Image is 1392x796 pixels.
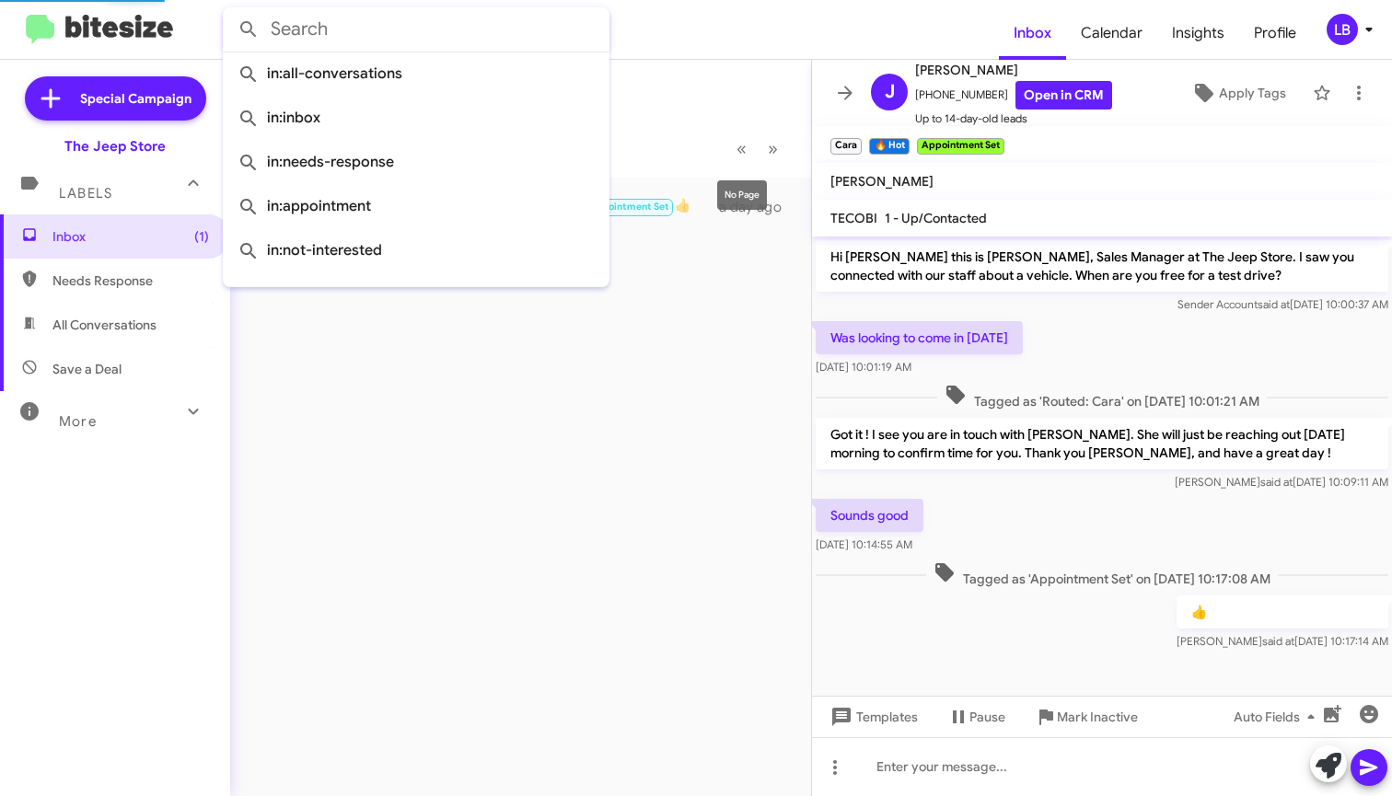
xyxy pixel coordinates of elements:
[223,7,609,52] input: Search
[1057,700,1138,733] span: Mark Inactive
[59,413,97,430] span: More
[1177,634,1388,648] span: [PERSON_NAME] [DATE] 10:17:14 AM
[816,240,1388,292] p: Hi [PERSON_NAME] this is [PERSON_NAME], Sales Manager at The Jeep Store. I saw you connected with...
[1262,634,1294,648] span: said at
[725,130,758,167] button: Previous
[999,6,1066,60] a: Inbox
[238,184,595,228] span: in:appointment
[816,537,912,551] span: [DATE] 10:14:55 AM
[816,499,923,532] p: Sounds good
[1177,297,1388,311] span: Sender Account [DATE] 10:00:37 AM
[816,360,911,374] span: [DATE] 10:01:19 AM
[830,210,877,226] span: TECOBI
[80,89,191,108] span: Special Campaign
[1327,14,1358,45] div: LB
[830,173,934,190] span: [PERSON_NAME]
[830,138,862,155] small: Cara
[1311,14,1372,45] button: LB
[937,384,1267,410] span: Tagged as 'Routed: Cara' on [DATE] 10:01:21 AM
[52,316,157,334] span: All Conversations
[885,77,895,107] span: J
[52,360,122,378] span: Save a Deal
[52,271,209,290] span: Needs Response
[915,81,1112,110] span: [PHONE_NUMBER]
[827,700,918,733] span: Templates
[1172,76,1304,110] button: Apply Tags
[969,700,1005,733] span: Pause
[869,138,909,155] small: 🔥 Hot
[885,210,987,226] span: 1 - Up/Contacted
[737,137,747,160] span: «
[1177,595,1388,629] p: 👍
[816,418,1388,469] p: Got it ! I see you are in touch with [PERSON_NAME]. She will just be reaching out [DATE] morning ...
[768,137,778,160] span: »
[1234,700,1322,733] span: Auto Fields
[238,228,595,272] span: in:not-interested
[238,52,595,96] span: in:all-conversations
[816,321,1023,354] p: Was looking to come in [DATE]
[64,137,166,156] div: The Jeep Store
[238,140,595,184] span: in:needs-response
[1020,700,1153,733] button: Mark Inactive
[933,700,1020,733] button: Pause
[52,227,209,246] span: Inbox
[757,130,789,167] button: Next
[1260,475,1293,489] span: said at
[926,561,1278,588] span: Tagged as 'Appointment Set' on [DATE] 10:17:08 AM
[915,110,1112,128] span: Up to 14-day-old leads
[1219,76,1286,110] span: Apply Tags
[503,196,719,217] div: 👍
[1258,297,1290,311] span: said at
[1066,6,1157,60] a: Calendar
[1175,475,1388,489] span: [PERSON_NAME] [DATE] 10:09:11 AM
[726,130,789,167] nav: Page navigation example
[1015,81,1112,110] a: Open in CRM
[812,700,933,733] button: Templates
[915,59,1112,81] span: [PERSON_NAME]
[1157,6,1239,60] a: Insights
[1219,700,1337,733] button: Auto Fields
[238,96,595,140] span: in:inbox
[238,272,595,317] span: in:sold-verified
[587,201,668,213] span: Appointment Set
[194,227,209,246] span: (1)
[917,138,1004,155] small: Appointment Set
[717,180,767,210] div: No Page
[1239,6,1311,60] a: Profile
[59,185,112,202] span: Labels
[25,76,206,121] a: Special Campaign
